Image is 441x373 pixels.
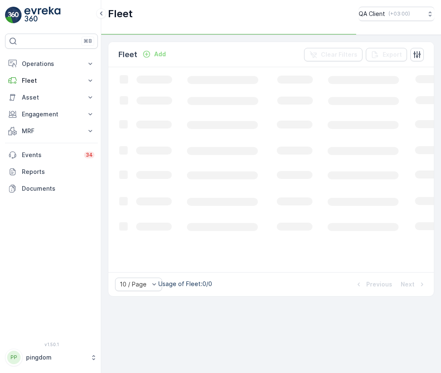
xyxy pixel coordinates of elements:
[359,10,385,18] p: QA Client
[22,184,94,193] p: Documents
[5,7,22,24] img: logo
[388,11,410,17] p: ( +03:00 )
[304,48,362,61] button: Clear Filters
[383,50,402,59] p: Export
[22,110,81,118] p: Engagement
[108,7,133,21] p: Fleet
[354,279,393,289] button: Previous
[84,38,92,45] p: ⌘B
[5,123,98,139] button: MRF
[5,106,98,123] button: Engagement
[22,93,81,102] p: Asset
[158,280,212,288] p: Usage of Fleet : 0/0
[5,55,98,72] button: Operations
[359,7,434,21] button: QA Client(+03:00)
[24,7,60,24] img: logo_light-DOdMpM7g.png
[22,60,81,68] p: Operations
[118,49,137,60] p: Fleet
[321,50,357,59] p: Clear Filters
[5,72,98,89] button: Fleet
[400,279,427,289] button: Next
[154,50,166,58] p: Add
[5,180,98,197] a: Documents
[86,152,93,158] p: 34
[22,76,81,85] p: Fleet
[5,147,98,163] a: Events34
[7,351,21,364] div: PP
[5,89,98,106] button: Asset
[26,353,86,362] p: pingdom
[366,280,392,289] p: Previous
[22,151,79,159] p: Events
[22,127,81,135] p: MRF
[139,49,169,59] button: Add
[22,168,94,176] p: Reports
[5,349,98,366] button: PPpingdom
[5,163,98,180] a: Reports
[5,342,98,347] span: v 1.50.1
[366,48,407,61] button: Export
[401,280,415,289] p: Next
